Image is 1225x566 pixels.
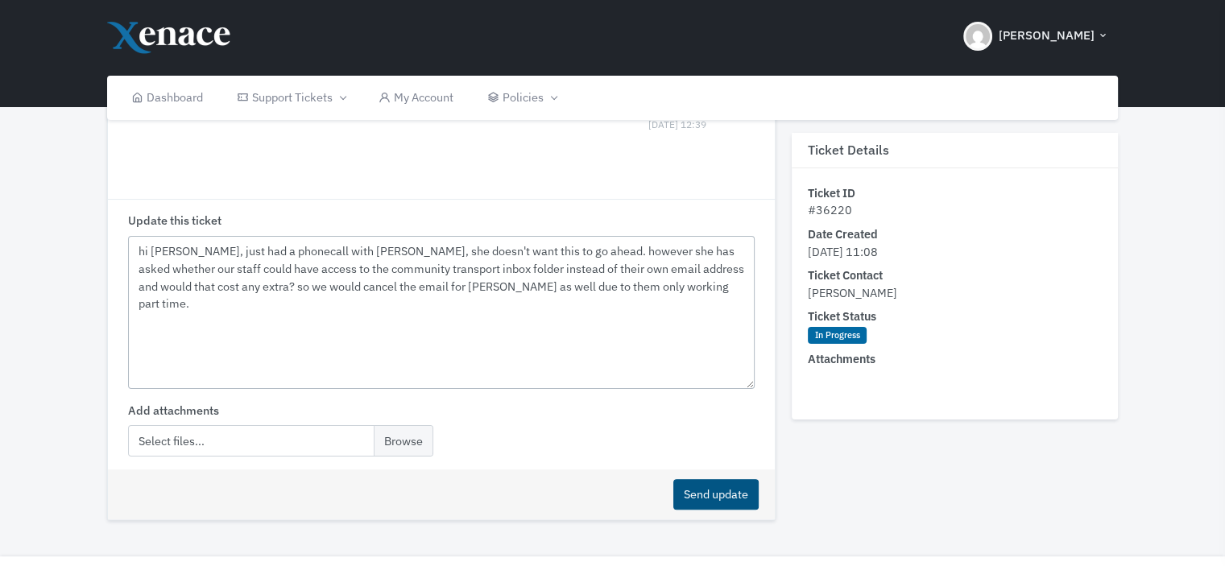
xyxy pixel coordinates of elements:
span: [PERSON_NAME] [998,27,1094,45]
span: [PERSON_NAME] [808,285,897,300]
span: #36220 [808,203,852,218]
label: Add attachments [128,402,219,419]
dt: Ticket Contact [808,267,1102,285]
dt: Attachments [808,351,1102,369]
dt: Ticket Status [808,308,1102,326]
button: Send update [673,479,759,510]
a: Policies [470,76,573,120]
a: Support Tickets [220,76,362,120]
span: [DATE] 11:08 [808,244,878,259]
label: Update this ticket [128,212,221,229]
button: [PERSON_NAME] [954,8,1118,64]
a: Dashboard [115,76,221,120]
img: Header Avatar [963,22,992,51]
dt: Date Created [808,225,1102,243]
span: In Progress [808,327,867,345]
a: My Account [362,76,471,120]
dt: Ticket ID [808,184,1102,202]
h3: Ticket Details [792,133,1118,168]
